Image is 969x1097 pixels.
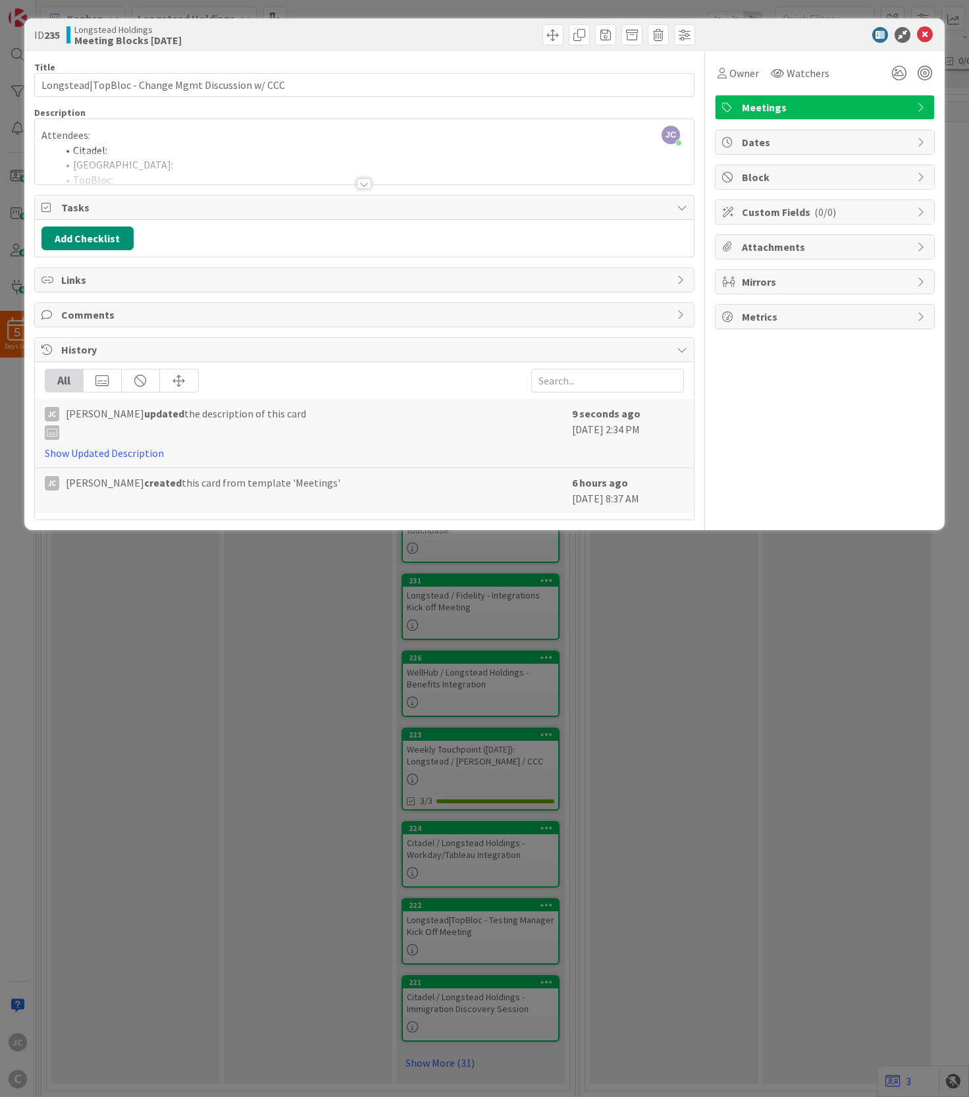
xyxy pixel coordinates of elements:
span: Mirrors [742,274,910,290]
b: Meeting Blocks [DATE] [74,35,182,45]
b: updated [144,407,184,420]
span: Owner [729,65,759,81]
span: Links [61,272,670,288]
p: Attendees: [41,128,687,143]
span: [PERSON_NAME] this card from template 'Meetings' [66,475,340,491]
span: Longstead Holdings [74,24,182,35]
button: Add Checklist [41,227,134,250]
span: ( 0/0 ) [814,205,836,219]
b: 235 [44,28,60,41]
span: Description [34,107,86,119]
span: ID [34,27,60,43]
label: Title [34,61,55,73]
span: JC [662,126,680,144]
span: Dates [742,134,910,150]
span: History [61,342,670,358]
b: created [144,476,182,489]
b: 6 hours ago [572,476,628,489]
div: [DATE] 2:34 PM [572,406,684,461]
span: Meetings [742,99,910,115]
span: Watchers [787,65,829,81]
span: Tasks [61,200,670,215]
span: Comments [61,307,670,323]
div: All [45,369,84,392]
div: [DATE] 8:37 AM [572,475,684,506]
li: Citadel: [57,143,687,158]
div: JC [45,476,59,491]
input: type card name here... [34,73,694,97]
input: Search... [531,369,684,392]
span: Metrics [742,309,910,325]
a: Show Updated Description [45,446,164,460]
span: Attachments [742,239,910,255]
span: Custom Fields [742,204,910,220]
span: Block [742,169,910,185]
span: [PERSON_NAME] the description of this card [66,406,306,440]
div: JC [45,407,59,421]
b: 9 seconds ago [572,407,641,420]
